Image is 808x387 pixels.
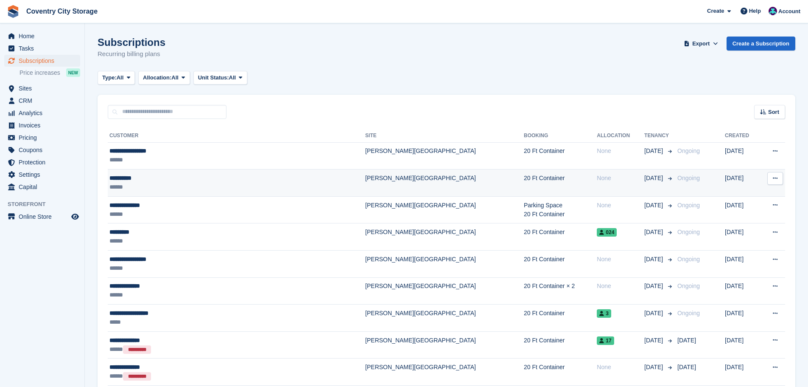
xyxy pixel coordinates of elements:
div: NEW [66,68,80,77]
div: None [597,282,644,291]
span: [DATE] [644,255,665,264]
th: Customer [108,129,365,143]
a: menu [4,156,80,168]
td: 20 Ft Container [524,169,597,197]
a: menu [4,181,80,193]
span: Help [749,7,761,15]
a: menu [4,211,80,223]
td: [PERSON_NAME][GEOGRAPHIC_DATA] [365,277,524,305]
span: Ongoing [677,282,700,289]
span: Capital [19,181,70,193]
div: None [597,147,644,155]
td: 20 Ft Container [524,142,597,169]
a: menu [4,55,80,67]
span: [DATE] [644,363,665,372]
span: [DATE] [644,174,665,183]
span: [DATE] [644,282,665,291]
span: Type: [102,73,117,82]
span: Ongoing [677,147,700,154]
a: menu [4,95,80,107]
a: Create a Subscription [727,37,795,51]
a: menu [4,169,80,181]
td: [PERSON_NAME][GEOGRAPHIC_DATA] [365,142,524,169]
a: menu [4,132,80,144]
th: Tenancy [644,129,674,143]
a: menu [4,119,80,131]
td: 20 Ft Container × 2 [524,277,597,305]
td: [DATE] [725,331,760,359]
td: [PERSON_NAME][GEOGRAPHIC_DATA] [365,223,524,251]
span: Coupons [19,144,70,156]
span: Account [778,7,800,16]
span: Home [19,30,70,42]
span: [DATE] [644,147,665,155]
div: None [597,201,644,210]
span: Analytics [19,107,70,119]
button: Type: All [98,71,135,85]
a: menu [4,82,80,94]
td: [PERSON_NAME][GEOGRAPHIC_DATA] [365,359,524,386]
div: None [597,363,644,372]
td: [PERSON_NAME][GEOGRAPHIC_DATA] [365,251,524,278]
img: stora-icon-8386f47178a22dfd0bd8f6a31ec36ba5ce8667c1dd55bd0f319d3a0aa187defe.svg [7,5,20,18]
span: Settings [19,169,70,181]
td: [PERSON_NAME][GEOGRAPHIC_DATA] [365,305,524,332]
span: Price increases [20,69,60,77]
span: Storefront [8,200,84,209]
span: Ongoing [677,310,700,316]
span: Protection [19,156,70,168]
span: Sort [768,108,779,116]
th: Site [365,129,524,143]
span: All [229,73,236,82]
button: Export [682,37,720,51]
span: [DATE] [644,201,665,210]
span: Ongoing [677,175,700,181]
td: [DATE] [725,196,760,223]
td: [DATE] [725,305,760,332]
td: 20 Ft Container [524,251,597,278]
th: Created [725,129,760,143]
span: Tasks [19,42,70,54]
span: Pricing [19,132,70,144]
span: Invoices [19,119,70,131]
td: 20 Ft Container [524,359,597,386]
td: [PERSON_NAME][GEOGRAPHIC_DATA] [365,169,524,197]
td: 20 Ft Container [524,331,597,359]
span: [DATE] [677,337,696,344]
td: [DATE] [725,251,760,278]
span: [DATE] [677,364,696,370]
td: [DATE] [725,359,760,386]
td: [DATE] [725,277,760,305]
td: [DATE] [725,223,760,251]
a: menu [4,30,80,42]
td: 20 Ft Container [524,223,597,251]
a: menu [4,42,80,54]
span: [DATE] [644,228,665,237]
div: None [597,255,644,264]
span: 17 [597,336,614,345]
span: Allocation: [143,73,171,82]
a: menu [4,144,80,156]
span: Ongoing [677,202,700,209]
span: Create [707,7,724,15]
span: CRM [19,95,70,107]
span: Unit Status: [198,73,229,82]
span: 024 [597,228,617,237]
th: Allocation [597,129,644,143]
a: menu [4,107,80,119]
span: [DATE] [644,336,665,345]
td: [DATE] [725,169,760,197]
button: Unit Status: All [193,71,247,85]
div: None [597,174,644,183]
span: Online Store [19,211,70,223]
span: 3 [597,309,611,318]
span: [DATE] [644,309,665,318]
td: [DATE] [725,142,760,169]
td: Parking Space 20 Ft Container [524,196,597,223]
a: Price increases NEW [20,68,80,77]
span: Subscriptions [19,55,70,67]
th: Booking [524,129,597,143]
span: Sites [19,82,70,94]
button: Allocation: All [138,71,190,85]
span: All [171,73,179,82]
